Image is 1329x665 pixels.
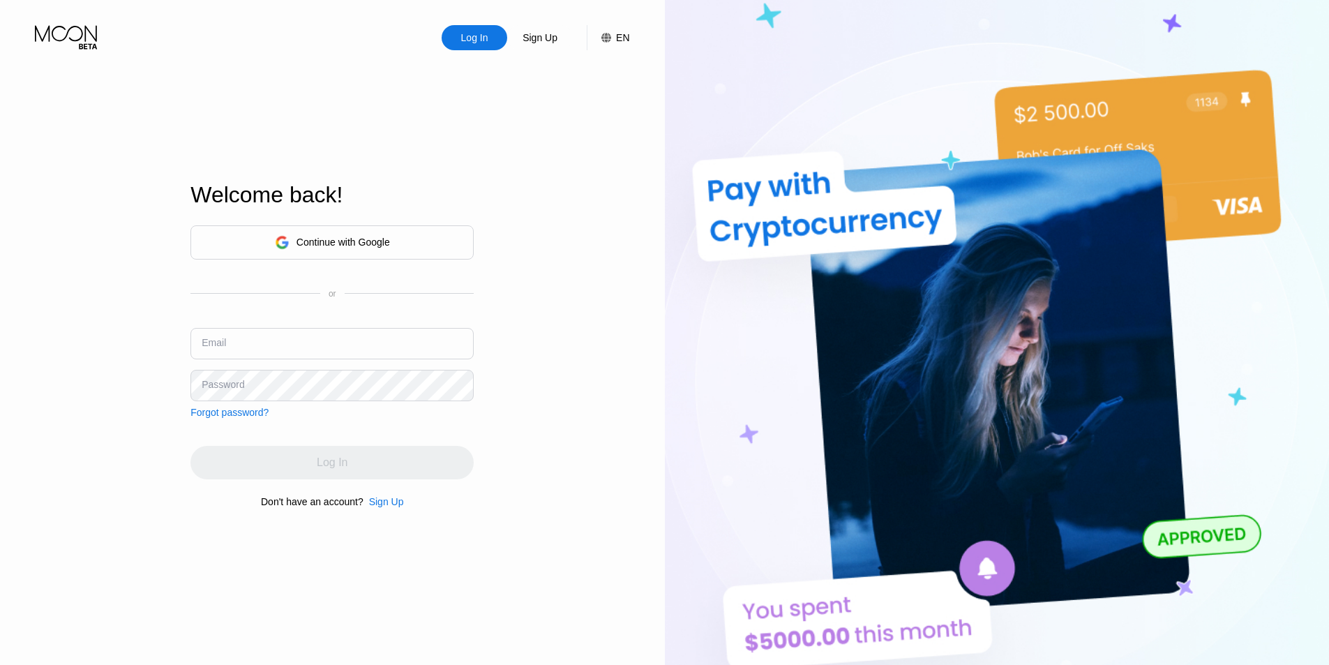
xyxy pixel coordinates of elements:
[261,496,363,507] div: Don't have an account?
[190,407,269,418] div: Forgot password?
[363,496,404,507] div: Sign Up
[521,31,559,45] div: Sign Up
[202,337,226,348] div: Email
[507,25,573,50] div: Sign Up
[296,237,390,248] div: Continue with Google
[442,25,507,50] div: Log In
[190,225,474,260] div: Continue with Google
[329,289,336,299] div: or
[369,496,404,507] div: Sign Up
[190,182,474,208] div: Welcome back!
[587,25,629,50] div: EN
[202,379,244,390] div: Password
[460,31,490,45] div: Log In
[616,32,629,43] div: EN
